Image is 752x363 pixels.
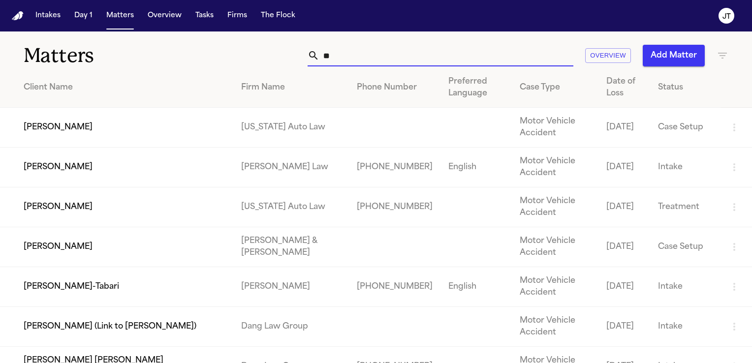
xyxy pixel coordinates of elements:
div: Phone Number [357,82,433,93]
button: Matters [102,7,138,25]
button: Day 1 [70,7,96,25]
td: Case Setup [650,108,721,148]
td: Motor Vehicle Accident [512,108,598,148]
button: Tasks [191,7,218,25]
td: [DATE] [598,187,650,227]
button: The Flock [257,7,299,25]
td: Motor Vehicle Accident [512,187,598,227]
button: Add Matter [643,45,705,66]
td: Motor Vehicle Accident [512,307,598,347]
td: [PHONE_NUMBER] [349,148,440,187]
td: English [440,267,512,307]
td: [PERSON_NAME] & [PERSON_NAME] [233,227,349,267]
div: Date of Loss [606,76,642,99]
td: English [440,148,512,187]
td: [DATE] [598,307,650,347]
td: Intake [650,148,721,187]
td: Motor Vehicle Accident [512,267,598,307]
td: [PHONE_NUMBER] [349,187,440,227]
td: [DATE] [598,148,650,187]
div: Status [658,82,713,93]
td: Dang Law Group [233,307,349,347]
td: [DATE] [598,108,650,148]
div: Firm Name [241,82,342,93]
td: [US_STATE] Auto Law [233,187,349,227]
button: Firms [223,7,251,25]
td: Case Setup [650,227,721,267]
a: Home [12,11,24,21]
img: Finch Logo [12,11,24,21]
td: [PERSON_NAME] [233,267,349,307]
td: [DATE] [598,267,650,307]
button: Intakes [31,7,64,25]
button: Overview [144,7,186,25]
h1: Matters [24,43,221,68]
td: Intake [650,267,721,307]
td: Motor Vehicle Accident [512,227,598,267]
div: Preferred Language [448,76,504,99]
button: Overview [585,48,631,63]
td: [US_STATE] Auto Law [233,108,349,148]
td: Intake [650,307,721,347]
td: [PHONE_NUMBER] [349,267,440,307]
td: [PERSON_NAME] Law [233,148,349,187]
td: [DATE] [598,227,650,267]
td: Motor Vehicle Accident [512,148,598,187]
div: Case Type [520,82,591,93]
div: Client Name [24,82,225,93]
td: Treatment [650,187,721,227]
